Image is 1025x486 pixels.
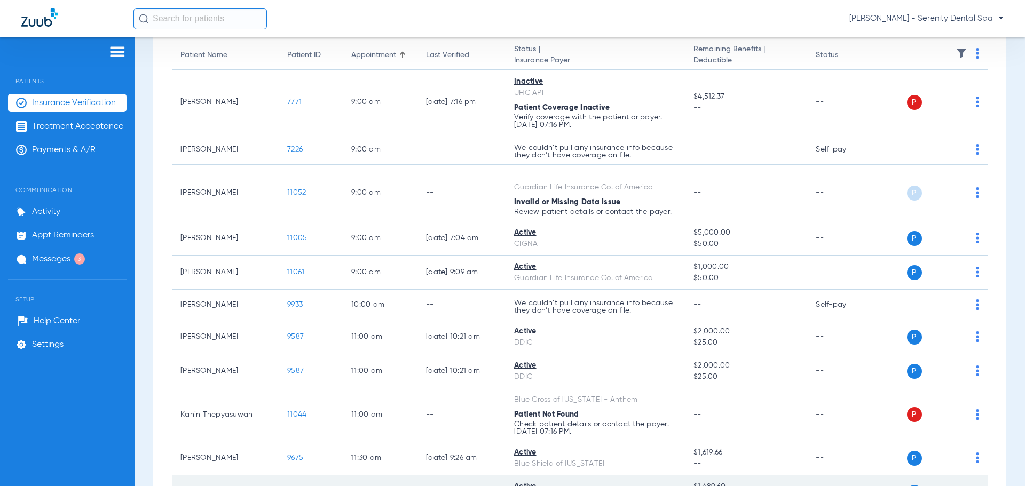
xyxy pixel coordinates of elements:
[807,165,879,221] td: --
[907,231,922,246] span: P
[343,221,417,256] td: 9:00 AM
[172,134,279,165] td: [PERSON_NAME]
[514,394,676,405] div: Blue Cross of [US_STATE] - Anthem
[287,333,304,340] span: 9587
[693,337,799,348] span: $25.00
[907,95,922,110] span: P
[807,354,879,388] td: --
[514,76,676,87] div: Inactive
[514,261,676,273] div: Active
[693,411,701,418] span: --
[514,55,676,66] span: Insurance Payer
[956,48,967,59] img: filter.svg
[976,97,979,107] img: group-dot-blue.svg
[417,134,506,165] td: --
[514,114,676,129] p: Verify coverage with the patient or payer. [DATE] 07:16 PM.
[32,145,96,155] span: Payments & A/R
[693,102,799,114] span: --
[976,267,979,277] img: group-dot-blue.svg
[807,441,879,475] td: --
[172,441,279,475] td: [PERSON_NAME]
[514,458,676,469] div: Blue Shield of [US_STATE]
[807,290,879,320] td: Self-pay
[74,253,85,265] span: 3
[417,290,506,320] td: --
[417,441,506,475] td: [DATE] 9:26 AM
[807,256,879,290] td: --
[907,407,922,422] span: P
[514,371,676,383] div: DDIC
[514,104,610,111] span: Patient Coverage Inactive
[287,367,304,375] span: 9587
[976,409,979,420] img: group-dot-blue.svg
[343,134,417,165] td: 9:00 AM
[287,50,334,61] div: Patient ID
[351,50,396,61] div: Appointment
[343,388,417,441] td: 11:00 AM
[693,447,799,458] span: $1,619.66
[514,447,676,458] div: Active
[976,187,979,198] img: group-dot-blue.svg
[693,146,701,153] span: --
[287,189,306,196] span: 11052
[693,91,799,102] span: $4,512.37
[172,354,279,388] td: [PERSON_NAME]
[693,301,701,308] span: --
[514,411,579,418] span: Patient Not Found
[514,420,676,435] p: Check patient details or contact the payer. [DATE] 07:16 PM.
[34,316,80,326] span: Help Center
[343,354,417,388] td: 11:00 AM
[807,41,879,70] th: Status
[172,165,279,221] td: [PERSON_NAME]
[8,170,127,194] span: Communication
[976,452,979,463] img: group-dot-blue.svg
[351,50,409,61] div: Appointment
[32,206,60,217] span: Activity
[32,98,116,108] span: Insurance Verification
[807,320,879,354] td: --
[343,70,417,134] td: 9:00 AM
[343,165,417,221] td: 9:00 AM
[343,290,417,320] td: 10:00 AM
[685,41,807,70] th: Remaining Benefits |
[172,70,279,134] td: [PERSON_NAME]
[417,354,506,388] td: [DATE] 10:21 AM
[693,273,799,284] span: $50.00
[514,299,676,314] p: We couldn’t pull any insurance info because they don’t have coverage on file.
[693,261,799,273] span: $1,000.00
[693,55,799,66] span: Deductible
[907,364,922,379] span: P
[417,320,506,354] td: [DATE] 10:21 AM
[32,230,94,241] span: Appt Reminders
[514,360,676,371] div: Active
[976,233,979,243] img: group-dot-blue.svg
[287,301,303,308] span: 9933
[693,458,799,469] span: --
[172,320,279,354] td: [PERSON_NAME]
[693,360,799,371] span: $2,000.00
[976,365,979,376] img: group-dot-blue.svg
[8,61,127,85] span: Patients
[514,273,676,284] div: Guardian Life Insurance Co. of America
[514,198,620,206] span: Invalid or Missing Data Issue
[807,134,879,165] td: Self-pay
[287,454,303,461] span: 9675
[693,371,799,383] span: $25.00
[976,331,979,342] img: group-dot-blue.svg
[287,98,302,106] span: 7771
[907,186,922,201] span: P
[139,14,148,23] img: Search Icon
[287,146,303,153] span: 7226
[907,265,922,280] span: P
[287,268,304,276] span: 11061
[514,171,676,182] div: --
[514,326,676,337] div: Active
[514,87,676,99] div: UHC API
[417,165,506,221] td: --
[172,256,279,290] td: [PERSON_NAME]
[514,144,676,159] p: We couldn’t pull any insurance info because they don’t have coverage on file.
[32,339,64,350] span: Settings
[287,411,306,418] span: 11044
[133,8,267,29] input: Search for patients
[32,121,123,132] span: Treatment Acceptance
